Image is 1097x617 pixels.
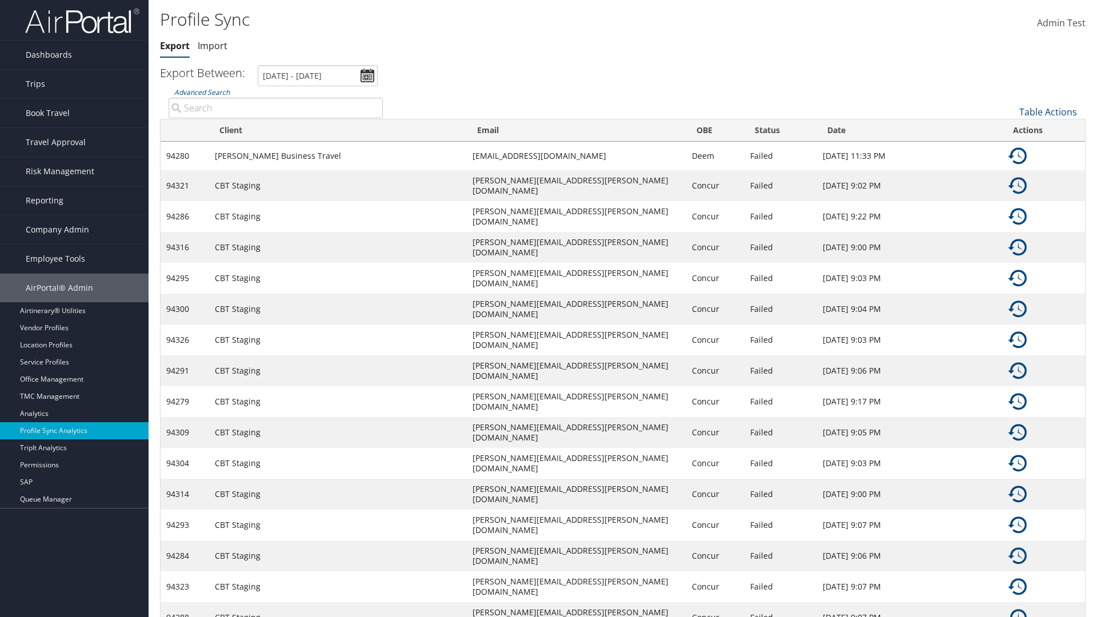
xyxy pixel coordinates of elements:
[161,263,209,294] td: 94295
[209,232,467,263] td: CBT Staging
[744,324,818,355] td: Failed
[161,479,209,510] td: 94314
[1008,272,1027,283] a: Details
[744,355,818,386] td: Failed
[1008,207,1027,226] img: ta-history.png
[467,417,686,448] td: [PERSON_NAME][EMAIL_ADDRESS][PERSON_NAME][DOMAIN_NAME]
[1008,516,1027,534] img: ta-history.png
[1037,6,1086,41] a: Admin Test
[209,170,467,201] td: CBT Staging
[209,355,467,386] td: CBT Staging
[1008,331,1027,349] img: ta-history.png
[817,355,1003,386] td: [DATE] 9:06 PM
[26,70,45,98] span: Trips
[169,98,383,118] input: Advanced Search
[686,263,744,294] td: Concur
[467,119,686,142] th: Email: activate to sort column ascending
[209,571,467,602] td: CBT Staging
[686,170,744,201] td: Concur
[467,263,686,294] td: [PERSON_NAME][EMAIL_ADDRESS][PERSON_NAME][DOMAIN_NAME]
[686,448,744,479] td: Concur
[161,170,209,201] td: 94321
[817,386,1003,417] td: [DATE] 9:17 PM
[1008,457,1027,468] a: Details
[817,232,1003,263] td: [DATE] 9:00 PM
[209,479,467,510] td: CBT Staging
[467,294,686,324] td: [PERSON_NAME][EMAIL_ADDRESS][PERSON_NAME][DOMAIN_NAME]
[198,39,227,52] a: Import
[160,65,245,81] h3: Export Between:
[744,386,818,417] td: Failed
[467,201,686,232] td: [PERSON_NAME][EMAIL_ADDRESS][PERSON_NAME][DOMAIN_NAME]
[1008,454,1027,472] img: ta-history.png
[1019,106,1077,118] a: Table Actions
[686,540,744,571] td: Concur
[209,142,467,170] td: [PERSON_NAME] Business Travel
[817,294,1003,324] td: [DATE] 9:04 PM
[467,232,686,263] td: [PERSON_NAME][EMAIL_ADDRESS][PERSON_NAME][DOMAIN_NAME]
[209,119,467,142] th: Client: activate to sort column ascending
[161,232,209,263] td: 94316
[686,355,744,386] td: Concur
[1008,578,1027,596] img: ta-history.png
[686,324,744,355] td: Concur
[1008,580,1027,591] a: Details
[161,294,209,324] td: 94300
[467,170,686,201] td: [PERSON_NAME][EMAIL_ADDRESS][PERSON_NAME][DOMAIN_NAME]
[1008,519,1027,530] a: Details
[1008,269,1027,287] img: ta-history.png
[686,119,744,142] th: OBE: activate to sort column ascending
[686,510,744,540] td: Concur
[467,571,686,602] td: [PERSON_NAME][EMAIL_ADDRESS][PERSON_NAME][DOMAIN_NAME]
[1008,210,1027,221] a: Details
[209,201,467,232] td: CBT Staging
[817,448,1003,479] td: [DATE] 9:03 PM
[209,324,467,355] td: CBT Staging
[744,201,818,232] td: Failed
[26,128,86,157] span: Travel Approval
[1008,364,1027,375] a: Details
[1008,238,1027,257] img: ta-history.png
[209,448,467,479] td: CBT Staging
[1008,392,1027,411] img: ta-history.png
[1008,241,1027,252] a: Details
[26,41,72,69] span: Dashboards
[817,324,1003,355] td: [DATE] 9:03 PM
[1008,177,1027,195] img: ta-history.png
[160,7,777,31] h1: Profile Sync
[209,386,467,417] td: CBT Staging
[744,510,818,540] td: Failed
[686,142,744,170] td: Deem
[161,571,209,602] td: 94323
[258,65,378,86] input: [DATE] - [DATE]
[161,355,209,386] td: 94291
[209,263,467,294] td: CBT Staging
[686,386,744,417] td: Concur
[174,87,230,97] a: Advanced Search
[26,274,93,302] span: AirPortal® Admin
[1008,547,1027,565] img: ta-history.png
[817,142,1003,170] td: [DATE] 11:33 PM
[467,386,686,417] td: [PERSON_NAME][EMAIL_ADDRESS][PERSON_NAME][DOMAIN_NAME]
[209,540,467,571] td: CBT Staging
[1008,550,1027,560] a: Details
[1003,119,1085,142] th: Actions
[467,540,686,571] td: [PERSON_NAME][EMAIL_ADDRESS][PERSON_NAME][DOMAIN_NAME]
[161,201,209,232] td: 94286
[686,571,744,602] td: Concur
[817,417,1003,448] td: [DATE] 9:05 PM
[209,294,467,324] td: CBT Staging
[467,324,686,355] td: [PERSON_NAME][EMAIL_ADDRESS][PERSON_NAME][DOMAIN_NAME]
[1008,423,1027,442] img: ta-history.png
[744,294,818,324] td: Failed
[1008,303,1027,314] a: Details
[744,417,818,448] td: Failed
[1008,395,1027,406] a: Details
[209,417,467,448] td: CBT Staging
[467,510,686,540] td: [PERSON_NAME][EMAIL_ADDRESS][PERSON_NAME][DOMAIN_NAME]
[161,386,209,417] td: 94279
[26,245,85,273] span: Employee Tools
[817,540,1003,571] td: [DATE] 9:06 PM
[161,448,209,479] td: 94304
[1008,334,1027,344] a: Details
